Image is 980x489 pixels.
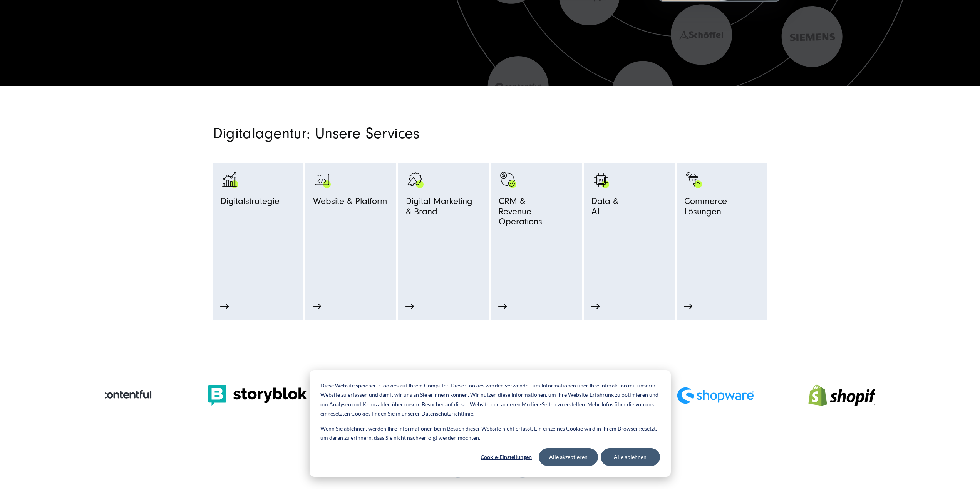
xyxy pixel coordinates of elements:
img: Contentful Partneragentur - Digitalagentur für headless CMS Entwicklung SUNZINET [85,382,154,409]
a: Symbol mit einem Haken und einem Dollarzeichen. monetization-approve-business-products_white CRM ... [499,170,574,284]
h2: Digitalagentur: Unsere Services [213,124,579,143]
button: Alle akzeptieren [539,448,598,466]
span: Commerce Lösungen [684,196,760,220]
a: advertising-megaphone-business-products_black advertising-megaphone-business-products_white Digit... [406,170,481,267]
button: Alle ablehnen [601,448,660,466]
button: Cookie-Einstellungen [477,448,536,466]
img: Storyblok logo Storyblok Headless CMS Agentur SUNZINET (1) [208,385,307,406]
span: Digital Marketing & Brand [406,196,472,220]
a: analytics-graph-bar-business analytics-graph-bar-business_white Digitalstrategie [221,170,296,284]
span: Website & Platform [313,196,387,210]
span: Digitalstrategie [221,196,280,210]
img: Shopware Partner Agentur - Digitalagentur SUNZINET [677,387,754,404]
span: Data & AI [591,196,618,220]
a: Bild eines Fingers, der auf einen schwarzen Einkaufswagen mit grünen Akzenten klickt: Digitalagen... [684,170,760,284]
a: Browser Symbol als Zeichen für Web Development - Digitalagentur SUNZINET programming-browser-prog... [313,170,389,284]
img: Shopify Partner Agentur - Digitalagentur SUNZINET [808,375,885,416]
a: KI KI Data &AI [591,170,667,267]
p: Wenn Sie ablehnen, werden Ihre Informationen beim Besuch dieser Website nicht erfasst. Ein einzel... [320,424,660,443]
span: CRM & Revenue Operations [499,196,574,230]
p: Diese Website speichert Cookies auf Ihrem Computer. Diese Cookies werden verwendet, um Informatio... [320,381,660,419]
div: Cookie banner [310,370,671,477]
